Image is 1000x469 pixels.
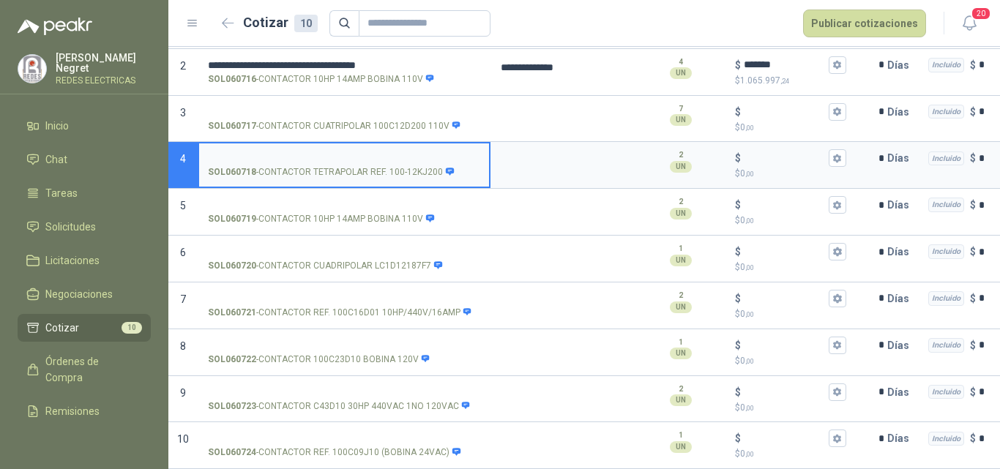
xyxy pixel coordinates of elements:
a: Configuración [18,431,151,459]
span: 0 [740,449,754,459]
p: - CONTACTOR 10HP 14AMP BOBINA 110V [208,212,435,226]
span: 0 [740,168,754,179]
p: $ [735,401,846,415]
div: Incluido [928,432,964,446]
span: 5 [180,200,186,211]
button: 20 [956,10,982,37]
p: 1 [679,243,683,255]
p: $ [735,74,846,88]
strong: SOL060723 [208,399,256,413]
p: $ [735,167,846,181]
p: $ [735,384,741,400]
p: $ [970,290,976,307]
input: SOL060720-CONTACTOR CUADRIPOLAR LC1D12187F7 [208,247,480,258]
p: $ [735,214,846,228]
p: $ [970,57,976,73]
p: $ [735,197,741,213]
strong: SOL060720 [208,259,256,273]
span: 10 [122,322,142,334]
span: 10 [177,433,189,445]
div: UN [670,394,692,406]
p: Días [887,284,915,313]
a: Negociaciones [18,280,151,308]
p: $ [735,290,741,307]
p: $ [735,244,741,260]
div: Incluido [928,151,964,166]
span: 7 [180,293,186,305]
span: 3 [180,107,186,119]
a: Tareas [18,179,151,207]
div: 10 [294,15,318,32]
a: Órdenes de Compra [18,348,151,391]
strong: SOL060719 [208,212,256,226]
span: 1.065.997 [740,75,789,86]
button: $$1.065.997,24 [829,56,846,74]
div: UN [670,301,692,313]
span: ,00 [745,263,754,271]
img: Logo peakr [18,18,92,35]
p: 7 [679,103,683,115]
div: UN [670,161,692,173]
p: Días [887,143,915,173]
input: $$0,00 [744,433,826,444]
span: Tareas [45,185,78,201]
span: Remisiones [45,403,100,419]
strong: SOL060718 [208,165,256,179]
p: Días [887,378,915,407]
span: ,00 [745,404,754,412]
img: Company Logo [18,55,46,83]
input: SOL060722-CONTACTOR 100C23D10 BOBINA 120V [208,340,480,351]
button: Publicar cotizaciones [803,10,926,37]
strong: SOL060721 [208,306,256,320]
a: Solicitudes [18,213,151,241]
p: $ [970,104,976,120]
div: UN [670,67,692,79]
div: UN [670,441,692,453]
span: 4 [180,153,186,165]
p: Días [887,424,915,453]
p: - CONTACTOR CUADRIPOLAR LC1D12187F7 [208,259,443,273]
input: SOL060716-CONTACTOR 10HP 14AMP BOBINA 110V [208,60,480,71]
input: $$0,00 [744,339,826,350]
span: 9 [180,387,186,399]
div: UN [670,348,692,359]
p: $ [735,430,741,446]
p: $ [735,57,741,73]
p: $ [970,430,976,446]
span: 0 [740,309,754,319]
span: Solicitudes [45,219,96,235]
p: $ [970,150,976,166]
span: 0 [740,356,754,366]
span: Chat [45,151,67,168]
button: $$0,00 [829,290,846,307]
span: Licitaciones [45,252,100,269]
input: $$0,00 [744,386,826,397]
p: $ [970,244,976,260]
p: Días [887,50,915,80]
p: $ [970,337,976,353]
div: Incluido [928,198,964,212]
p: 2 [679,196,683,208]
a: Licitaciones [18,247,151,274]
a: Remisiones [18,397,151,425]
p: 1 [679,429,683,441]
p: - CONTACTOR TETRAPOLAR REF. 100-12KJ200 [208,165,455,179]
p: 4 [679,56,683,68]
input: SOL060721-CONTACTOR REF. 100C16D01 10HP/440V/16AMP [208,293,480,304]
p: $ [735,447,846,461]
input: $$0,00 [744,106,826,117]
strong: SOL060722 [208,353,256,367]
h2: Cotizar [243,12,318,33]
span: ,00 [745,310,754,318]
span: ,00 [745,124,754,132]
p: - CONTACTOR REF. 100C09J10 (BOBINA 24VAC) [208,446,461,459]
div: UN [670,114,692,126]
input: $$0,00 [744,293,826,304]
button: $$0,00 [829,149,846,167]
button: $$0,00 [829,243,846,260]
p: $ [970,197,976,213]
p: - CONTACTOR CUATRIPOLAR 100C12D200 110V [208,119,461,133]
div: Incluido [928,58,964,72]
p: [PERSON_NAME] Negret [56,53,151,73]
span: Cotizar [45,320,79,336]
